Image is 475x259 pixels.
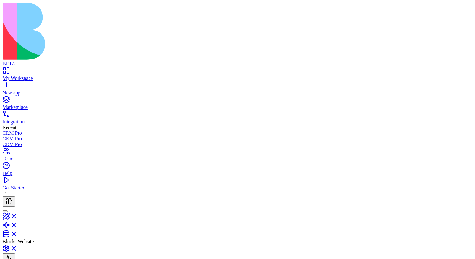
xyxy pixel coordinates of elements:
a: Marketplace [3,99,472,110]
span: Recent [3,125,16,130]
a: New app [3,84,472,96]
span: T [3,191,6,196]
div: Get Started [3,185,472,191]
a: CRM Pro [3,136,472,142]
a: CRM Pro [3,142,472,147]
div: Help [3,171,472,176]
div: My Workspace [3,76,472,81]
a: BETA [3,55,472,67]
div: Marketplace [3,104,472,110]
div: New app [3,90,472,96]
a: CRM Pro [3,130,472,136]
a: My Workspace [3,70,472,81]
div: Team [3,156,472,162]
div: BETA [3,61,472,67]
a: Get Started [3,179,472,191]
span: Blocks Website [3,239,34,244]
a: Integrations [3,113,472,125]
a: Team [3,150,472,162]
a: Help [3,165,472,176]
img: logo [3,3,255,60]
div: Integrations [3,119,472,125]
